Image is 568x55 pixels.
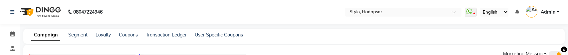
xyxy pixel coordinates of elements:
span: Admin [541,9,555,16]
a: Coupons [119,32,138,38]
a: Segment [68,32,88,38]
a: Loyalty [96,32,111,38]
a: User Specific Coupons [195,32,243,38]
img: Admin [526,6,537,18]
b: 08047224946 [73,3,103,21]
img: logo [17,3,63,21]
a: Campaign [31,29,60,41]
a: Transaction Ledger [146,32,187,38]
